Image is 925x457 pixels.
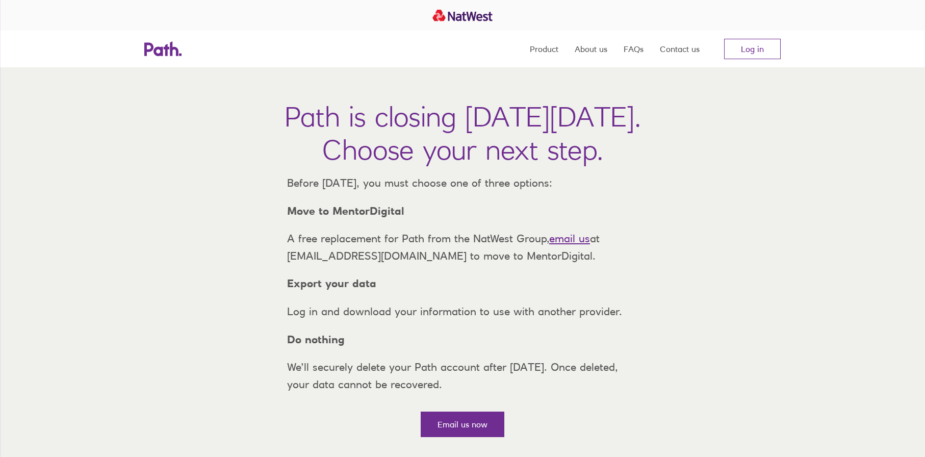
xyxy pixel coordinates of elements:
[624,31,644,67] a: FAQs
[530,31,558,67] a: Product
[724,39,781,59] a: Log in
[575,31,607,67] a: About us
[287,205,404,217] strong: Move to MentorDigital
[279,230,646,264] p: A free replacement for Path from the NatWest Group, at [EMAIL_ADDRESS][DOMAIN_NAME] to move to Me...
[279,359,646,393] p: We’ll securely delete your Path account after [DATE]. Once deleted, your data cannot be recovered.
[421,412,504,437] a: Email us now
[549,232,590,245] a: email us
[660,31,700,67] a: Contact us
[279,303,646,320] p: Log in and download your information to use with another provider.
[287,277,376,290] strong: Export your data
[287,333,345,346] strong: Do nothing
[285,100,641,166] h1: Path is closing [DATE][DATE]. Choose your next step.
[279,174,646,192] p: Before [DATE], you must choose one of three options:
